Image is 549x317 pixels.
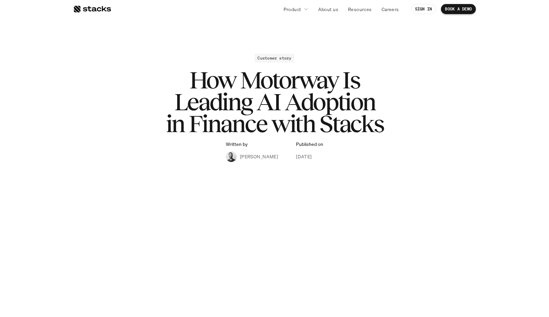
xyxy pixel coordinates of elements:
p: [DATE] [296,153,312,160]
p: About us [318,6,338,13]
a: Careers [378,3,403,15]
p: Written by [226,142,248,147]
a: BOOK A DEMO [441,4,476,14]
h2: Customer story [257,56,291,61]
p: Published on [296,142,323,147]
a: SIGN IN [411,4,436,14]
p: BOOK A DEMO [445,7,472,11]
p: [PERSON_NAME] [240,153,278,160]
a: Resources [344,3,376,15]
h1: How Motorway Is Leading AI Adoption in Finance with Stacks [140,69,409,134]
a: About us [314,3,342,15]
p: SIGN IN [415,7,432,11]
p: Resources [348,6,372,13]
p: Product [284,6,301,13]
p: Careers [382,6,399,13]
